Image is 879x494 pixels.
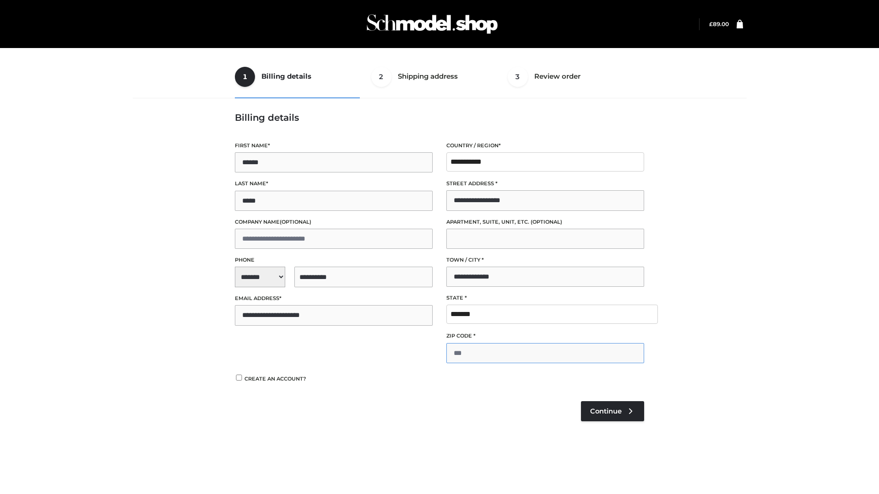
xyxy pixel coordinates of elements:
label: Email address [235,294,433,303]
label: Last name [235,179,433,188]
bdi: 89.00 [709,21,729,27]
a: £89.00 [709,21,729,27]
span: (optional) [531,219,562,225]
label: ZIP Code [446,332,644,340]
label: Town / City [446,256,644,264]
label: First name [235,141,433,150]
span: £ [709,21,713,27]
img: Schmodel Admin 964 [364,6,501,42]
a: Continue [581,401,644,421]
input: Create an account? [235,375,243,381]
h3: Billing details [235,112,644,123]
label: Phone [235,256,433,264]
label: Company name [235,218,433,226]
label: State [446,294,644,302]
label: Country / Region [446,141,644,150]
label: Street address [446,179,644,188]
span: (optional) [280,219,311,225]
span: Create an account? [244,376,306,382]
label: Apartment, suite, unit, etc. [446,218,644,226]
span: Continue [590,407,622,415]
